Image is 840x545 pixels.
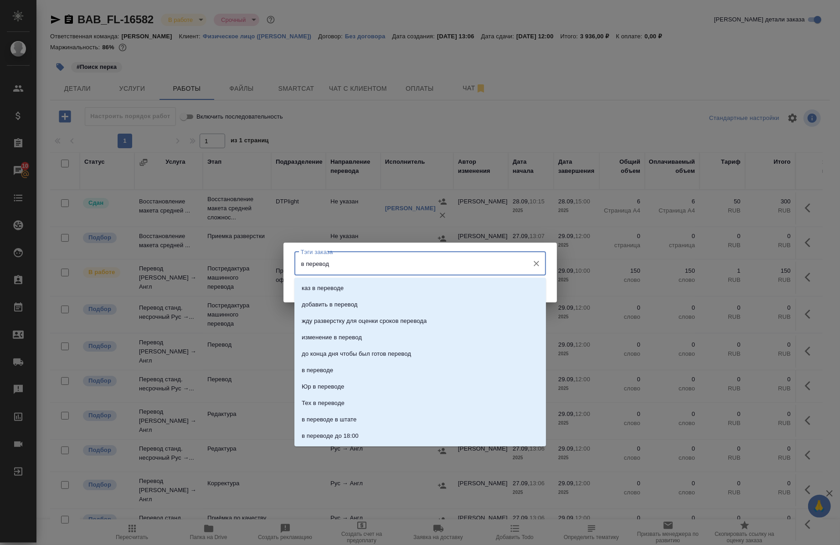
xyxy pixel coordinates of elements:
p: в переводе [302,366,333,375]
p: до конца дня чтобы был готов перевод [302,349,411,358]
p: каз в переводе [302,284,344,293]
p: жду разверстку для оценки сроков перевода [302,317,427,326]
p: добавить в перевод [302,300,357,309]
p: Тех в переводе [302,399,345,408]
p: в переводе до 18:00 [302,431,359,441]
p: в переводе в штате [302,415,356,424]
button: Очистить [530,257,543,270]
p: Юр в переводе [302,382,344,391]
p: изменение в перевод [302,333,362,342]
